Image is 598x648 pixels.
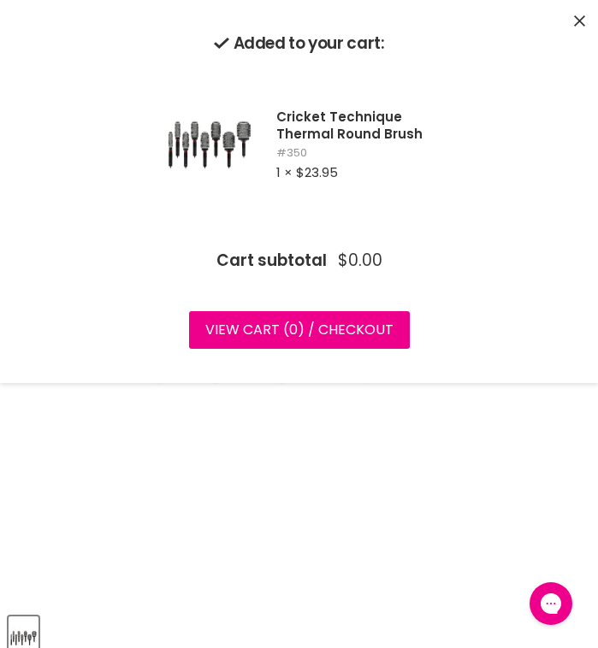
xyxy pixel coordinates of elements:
iframe: Gorgias live chat messenger [521,576,581,631]
a: View cart (0) / Checkout [189,311,410,349]
span: Cart subtotal [216,249,327,272]
button: Close [574,13,585,31]
span: 1 × [276,163,293,181]
img: Cricket Technique Thermal Round Brush [167,80,252,209]
span: #350 [276,145,432,161]
h2: Added to your cart: [17,34,581,53]
span: $23.95 [296,163,338,181]
h2: Cricket Technique Thermal Round Brush [276,109,432,142]
span: $0.00 [338,251,382,270]
span: 0 [289,320,298,339]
